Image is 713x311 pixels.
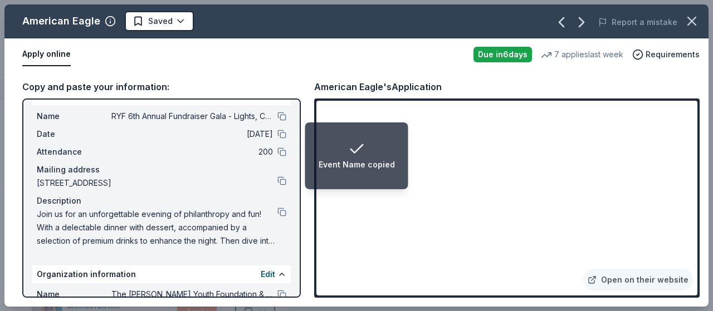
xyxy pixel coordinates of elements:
[37,127,111,141] span: Date
[111,145,273,159] span: 200
[37,110,111,123] span: Name
[32,265,291,283] div: Organization information
[111,288,273,301] span: The [PERSON_NAME] Youth Foundation & Club
[473,47,532,62] div: Due in 6 days
[261,268,275,281] button: Edit
[37,208,277,248] span: Join us for an unforgettable evening of philanthropy and fun! With a delectable dinner with desse...
[125,11,194,31] button: Saved
[646,48,700,61] span: Requirements
[37,194,286,208] div: Description
[37,288,111,301] span: Name
[314,80,442,94] div: American Eagle's Application
[111,110,273,123] span: RYF 6th Annual Fundraiser Gala - Lights, Camera, Auction!
[319,158,395,171] div: Event Name copied
[37,163,286,176] div: Mailing address
[22,12,100,30] div: American Eagle
[37,176,277,190] span: [STREET_ADDRESS]
[37,145,111,159] span: Attendance
[22,80,301,94] div: Copy and paste your information:
[632,48,700,61] button: Requirements
[583,269,693,291] a: Open on their website
[541,48,623,61] div: 7 applies last week
[111,127,273,141] span: [DATE]
[148,14,173,28] span: Saved
[598,16,677,29] button: Report a mistake
[22,43,71,66] button: Apply online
